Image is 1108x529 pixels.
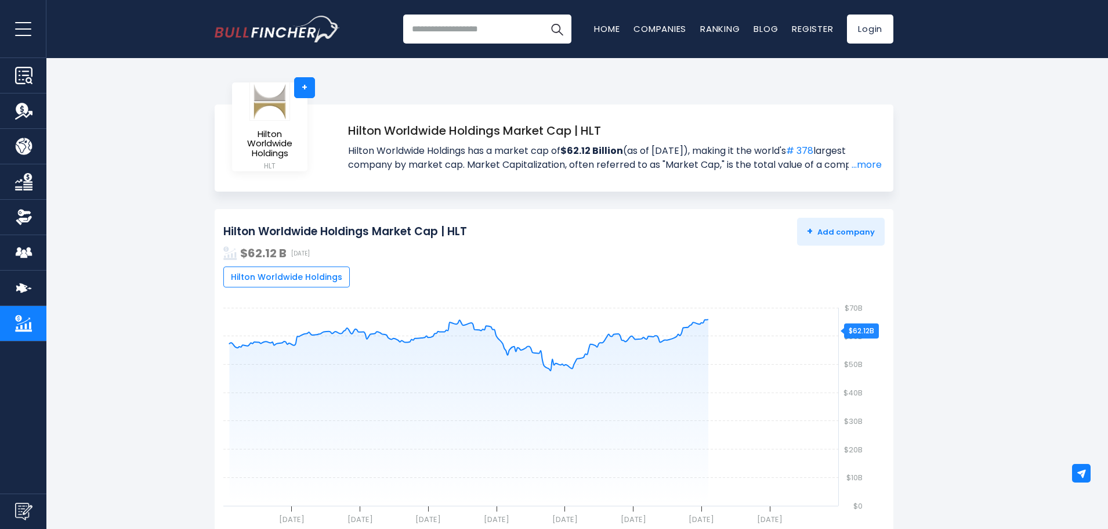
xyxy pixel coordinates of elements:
text: [DATE] [484,514,509,525]
img: logo [249,82,290,121]
img: Bullfincher logo [215,16,340,42]
text: [DATE] [415,514,441,525]
span: Hilton Worldwide Holdings [241,129,298,159]
button: +Add company [797,218,885,246]
span: Add company [807,226,875,237]
a: + [294,77,315,98]
a: Blog [754,23,778,35]
text: [DATE] [279,514,305,525]
text: [DATE] [347,514,373,525]
span: [DATE] [291,250,310,257]
text: $50B [844,359,863,370]
a: Login [847,15,893,44]
a: Home [594,23,620,35]
img: Ownership [15,208,32,226]
a: # 378 [786,144,813,157]
img: addasd [223,246,237,260]
h1: Hilton Worldwide Holdings Market Cap | HLT [348,122,882,139]
a: Ranking [700,23,740,35]
strong: $62.12 Billion [560,144,623,157]
text: [DATE] [689,514,714,525]
a: Register [792,23,833,35]
strong: + [807,225,813,238]
span: Hilton Worldwide Holdings has a market cap of (as of [DATE]), making it the world's largest compa... [348,144,882,172]
text: [DATE] [552,514,578,525]
span: Hilton Worldwide Holdings [231,272,342,282]
strong: $62.12 B [240,245,287,261]
a: Go to homepage [215,16,339,42]
text: $10B [846,472,863,483]
text: $40B [843,387,863,398]
small: HLT [241,161,298,171]
text: $0 [853,501,863,512]
h2: Hilton Worldwide Holdings Market Cap | HLT [223,225,467,239]
text: $20B [844,444,863,455]
text: $30B [844,416,863,427]
text: $70B [845,303,863,314]
text: [DATE] [757,514,783,525]
a: ...more [849,158,882,172]
div: $62.12B [844,323,879,339]
a: Hilton Worldwide Holdings HLT [241,81,299,173]
button: Search [542,15,571,44]
text: [DATE] [621,514,646,525]
a: Companies [633,23,686,35]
